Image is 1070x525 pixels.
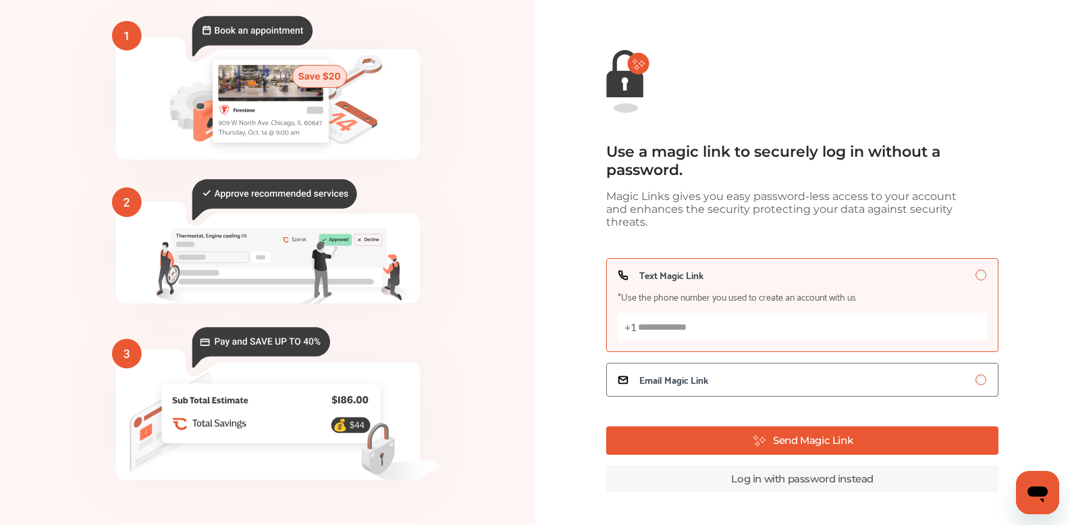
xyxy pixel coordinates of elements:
[606,466,998,492] a: Log in with password instead
[975,374,986,385] input: Email Magic Link
[1016,471,1059,514] iframe: Button to launch messaging window
[606,426,998,455] button: Send Magic Link
[606,143,979,179] div: Use a magic link to securely log in without a password.
[639,374,708,385] span: Email Magic Link
[333,418,348,432] text: 💰
[618,374,628,385] img: icon_email.a11c3263.svg
[618,291,856,302] span: *Use the phone number you used to create an account with us
[975,270,986,280] input: Text Magic Link*Use the phone number you used to create an account with us+1
[606,50,649,113] img: magic-link-lock-error.9d88b03f.svg
[618,270,628,280] img: icon_phone.e7b63c2d.svg
[606,190,979,228] div: Magic Links gives you easy password-less access to your account and enhances the security protect...
[618,313,987,341] input: Text Magic Link*Use the phone number you used to create an account with us+1
[639,270,703,280] span: Text Magic Link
